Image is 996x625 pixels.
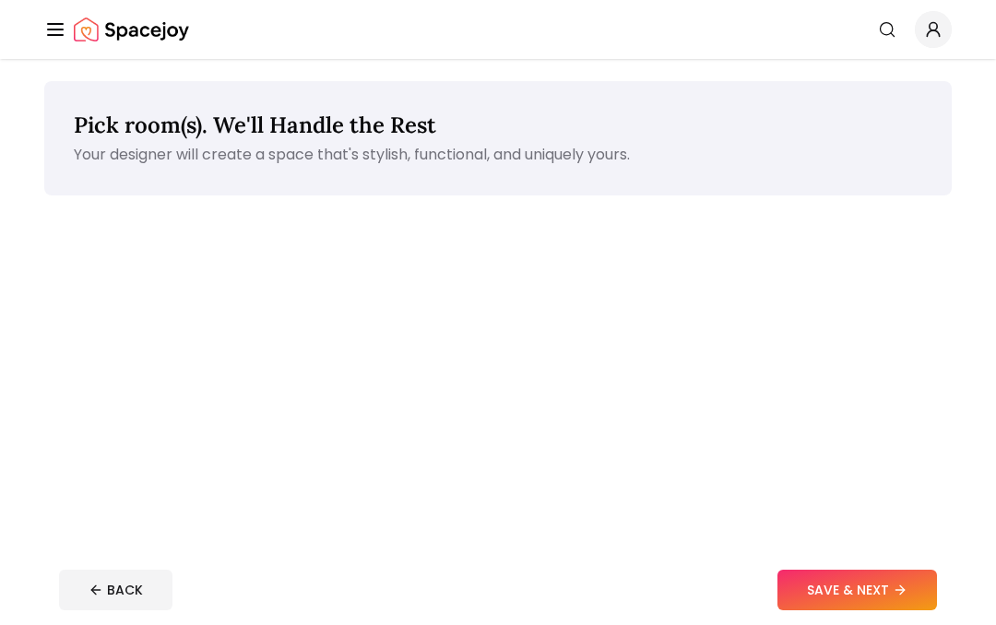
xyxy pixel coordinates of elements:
[777,570,937,610] button: SAVE & NEXT
[74,11,189,48] img: Spacejoy Logo
[74,111,436,139] span: Pick room(s). We'll Handle the Rest
[74,144,922,166] p: Your designer will create a space that's stylish, functional, and uniquely yours.
[74,11,189,48] a: Spacejoy
[59,570,172,610] button: BACK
